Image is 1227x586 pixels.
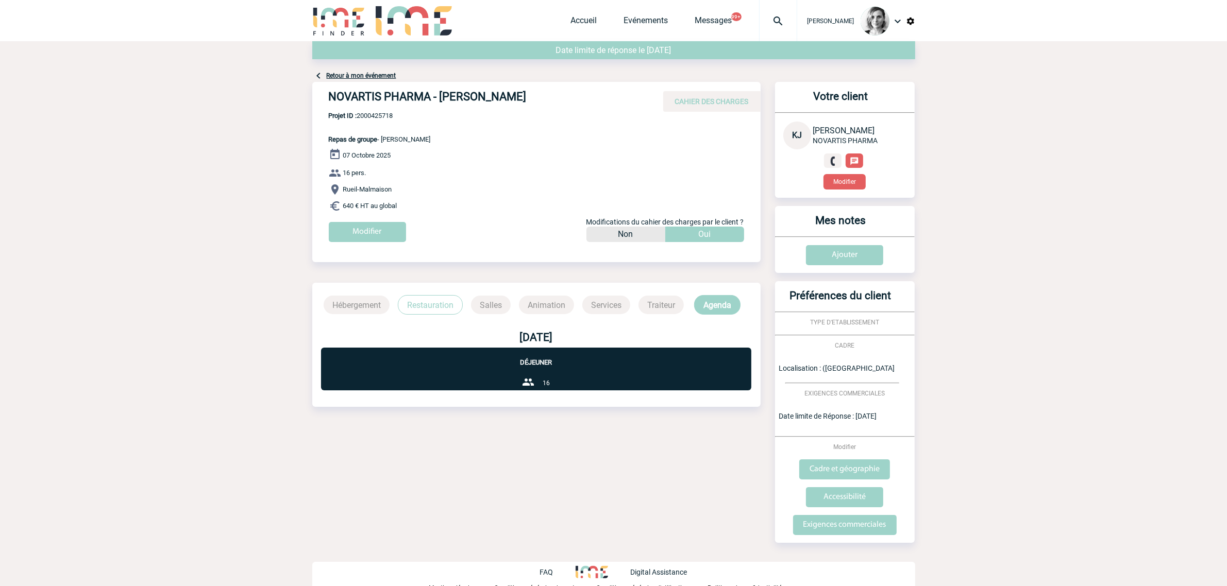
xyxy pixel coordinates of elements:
[398,295,463,315] p: Restauration
[779,289,902,312] h3: Préférences du client
[343,151,391,159] span: 07 Octobre 2025
[522,376,534,388] img: group-24-px-b.png
[808,18,854,25] span: [PERSON_NAME]
[638,296,684,314] p: Traiteur
[810,319,879,326] span: TYPE D'ETABLISSEMENT
[806,487,883,507] input: Accessibilité
[556,45,671,55] span: Date limite de réponse le [DATE]
[471,296,511,314] p: Salles
[694,295,741,315] p: Agenda
[779,214,902,236] h3: Mes notes
[698,227,711,242] p: Oui
[324,296,390,314] p: Hébergement
[519,296,574,314] p: Animation
[806,245,883,265] input: Ajouter
[828,157,837,166] img: fixe.png
[582,296,630,314] p: Services
[833,443,856,451] span: Modifier
[835,342,854,349] span: CADRE
[631,568,687,576] p: Digital Assistance
[779,364,895,372] span: Localisation : ([GEOGRAPHIC_DATA]
[793,515,897,535] input: Exigences commerciales
[321,348,751,366] p: Déjeuner
[675,97,749,106] span: CAHIER DES CHARGES
[312,6,366,36] img: IME-Finder
[731,12,742,21] button: 99+
[329,90,638,108] h4: NOVARTIS PHARMA - [PERSON_NAME]
[823,174,866,189] button: Modifier
[618,227,633,242] p: Non
[813,136,878,145] span: NOVARTIS PHARMA
[695,15,732,30] a: Messages
[792,130,802,140] span: KJ
[624,15,668,30] a: Evénements
[586,218,744,226] span: Modifications du cahier des charges par le client ?
[329,135,378,143] span: Repas de groupe
[779,412,877,420] span: Date limite de Réponse : [DATE]
[799,459,890,479] input: Cadre et géographie
[520,331,553,343] b: [DATE]
[329,112,357,119] b: Projet ID :
[861,7,889,36] img: 103019-1.png
[779,90,902,112] h3: Votre client
[343,202,397,210] span: 640 € HT au global
[813,126,875,135] span: [PERSON_NAME]
[329,222,406,242] input: Modifier
[804,390,885,397] span: EXIGENCES COMMERCIALES
[571,15,597,30] a: Accueil
[850,157,859,166] img: chat-24-px-w.png
[540,566,576,576] a: FAQ
[329,112,431,119] span: 2000425718
[540,568,553,576] p: FAQ
[327,72,396,79] a: Retour à mon événement
[343,186,392,194] span: Rueil-Malmaison
[343,169,366,177] span: 16 pers.
[543,380,550,387] span: 16
[329,135,431,143] span: - [PERSON_NAME]
[576,566,608,578] img: http://www.idealmeetingsevents.fr/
